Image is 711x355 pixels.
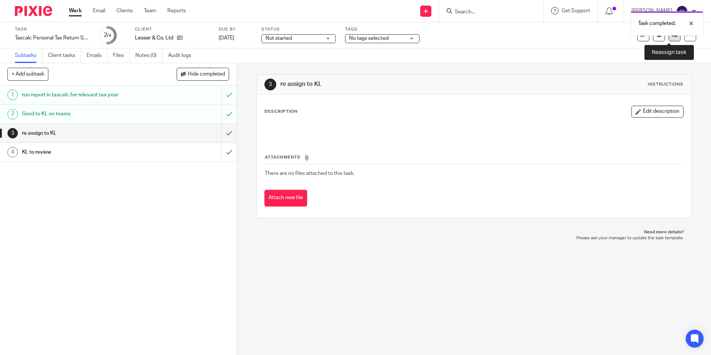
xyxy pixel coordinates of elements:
[135,48,163,63] a: Notes (0)
[104,31,111,39] div: 2
[87,48,107,63] a: Emails
[676,5,688,17] img: svg%3E
[265,171,354,176] span: There are no files attached to this task.
[264,229,683,235] p: Need more details?
[107,33,111,38] small: /4
[7,68,48,80] button: + Add subtask
[631,106,683,118] button: Edit description
[219,26,252,32] label: Due by
[48,48,81,63] a: Client tasks
[7,128,18,138] div: 3
[264,190,307,207] button: Attach new file
[113,48,130,63] a: Files
[264,79,276,90] div: 3
[135,26,209,32] label: Client
[69,7,82,15] a: Work
[93,7,105,15] a: Email
[167,7,186,15] a: Reports
[177,68,229,80] button: Hide completed
[144,7,156,15] a: Team
[22,89,150,100] h1: run report in taxcalc for relevant tax year
[22,108,150,119] h1: Send to KL on teams
[188,71,225,77] span: Hide completed
[638,20,676,27] p: Task completed.
[7,147,18,157] div: 4
[264,109,297,115] p: Description
[345,26,419,32] label: Tags
[261,26,336,32] label: Status
[15,34,89,42] div: Taxcalc Personal Tax Return Status
[116,7,133,15] a: Clients
[135,34,173,42] p: Lesser & Co. Ltd
[7,109,18,119] div: 2
[349,36,389,41] span: No tags selected
[15,6,52,16] img: Pixie
[219,35,234,41] span: [DATE]
[15,48,42,63] a: Subtasks
[22,147,150,158] h1: KL to review
[264,235,683,241] p: Please ask your manager to update the task template.
[22,128,150,139] h1: re assign to KL
[7,90,18,100] div: 1
[280,80,490,88] h1: re assign to KL
[15,26,89,32] label: Task
[266,36,292,41] span: Not started
[168,48,197,63] a: Audit logs
[648,81,683,87] div: Instructions
[265,155,300,159] span: Attachments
